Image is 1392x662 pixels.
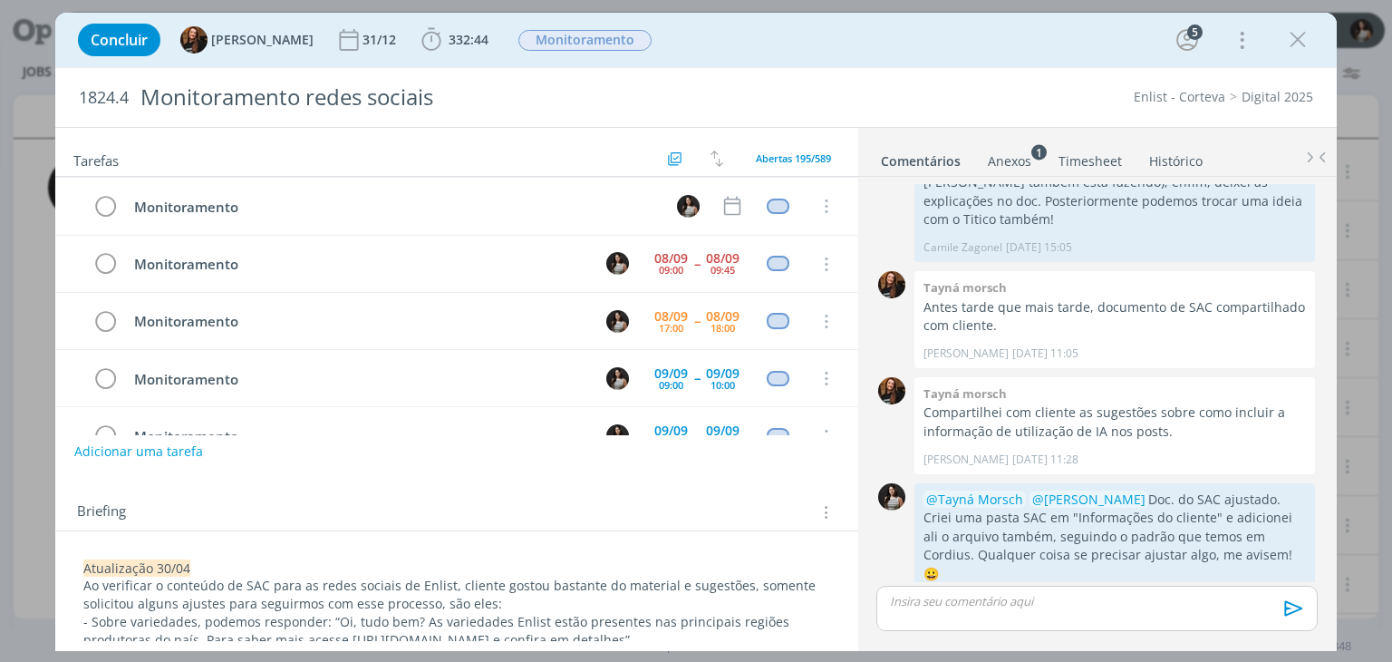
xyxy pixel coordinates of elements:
[923,239,1002,256] p: Camile Zagonel
[606,424,629,447] img: C
[923,452,1009,468] p: [PERSON_NAME]
[654,424,688,437] div: 09/09
[1148,144,1203,170] a: Histórico
[1006,239,1072,256] span: [DATE] 15:05
[606,310,629,333] img: C
[55,13,1336,651] div: dialog
[449,31,488,48] span: 332:44
[923,491,1306,583] p: Doc. do SAC ajustado. Criei uma pasta SAC em "Informações do cliente" e adicionei ali o arquivo t...
[77,501,126,524] span: Briefing
[83,577,819,612] span: Ao verificar o conteúdo de SAC para as redes sociais de Enlist, cliente gostou bastante do materi...
[517,29,652,52] button: Monitoramento
[710,323,735,333] div: 18:00
[923,385,1007,402] b: Tayná morsch
[1134,88,1225,105] a: Enlist - Corteva
[73,435,204,468] button: Adicionar uma tarefa
[694,430,700,443] span: --
[126,310,589,333] div: Monitoramento
[923,346,1009,362] p: [PERSON_NAME]
[659,265,683,275] div: 09:00
[604,423,632,450] button: C
[180,26,208,54] img: T
[1173,25,1202,54] button: 5
[878,271,905,298] img: T
[1032,491,1145,508] span: @[PERSON_NAME]
[126,425,589,448] div: Monitoramento
[417,25,493,54] button: 332:44
[677,195,700,218] img: C
[1058,144,1123,170] a: Timesheet
[1242,88,1313,105] a: Digital 2025
[1031,144,1047,160] sup: 1
[878,377,905,404] img: T
[1187,24,1203,40] div: 5
[180,26,314,54] button: T[PERSON_NAME]
[1012,346,1078,362] span: [DATE] 11:05
[362,34,400,46] div: 31/12
[988,152,1031,170] div: Anexos
[878,483,905,511] img: C
[606,252,629,275] img: C
[923,279,1007,296] b: Tayná morsch
[706,424,739,437] div: 09/09
[126,253,589,276] div: Monitoramento
[606,367,629,390] img: C
[132,75,791,120] div: Monitoramento redes sociais
[694,315,700,327] span: --
[518,30,652,51] span: Monitoramento
[659,323,683,333] div: 17:00
[654,310,688,323] div: 08/09
[710,380,735,390] div: 10:00
[706,252,739,265] div: 08/09
[923,404,1306,441] p: Compartilhei com cliente as sugestões sobre como incluir a informação de utilização de IA nos posts.
[659,380,683,390] div: 09:00
[880,144,962,170] a: Comentários
[706,367,739,380] div: 09/09
[710,151,723,167] img: arrow-down-up.svg
[83,560,190,577] span: Atualização 30/04
[654,367,688,380] div: 09/09
[926,491,1023,508] span: @Tayná Morsch
[126,368,589,391] div: Monitoramento
[78,24,160,56] button: Concluir
[211,34,314,46] span: [PERSON_NAME]
[710,265,735,275] div: 09:45
[79,88,129,108] span: 1824.4
[1012,452,1078,468] span: [DATE] 11:28
[73,148,119,170] span: Tarefas
[694,258,700,270] span: --
[126,196,660,219] div: Monitoramento
[83,613,793,648] span: - Sobre variedades, podemos responder: “Oi, tudo bem? As variedades Enlist estão presentes nas pr...
[675,192,702,219] button: C
[91,33,148,47] span: Concluir
[604,365,632,392] button: C
[923,298,1306,336] p: Antes tarde que mais tarde, documento de SAC compartilhado com cliente.
[654,252,688,265] div: 08/09
[756,151,831,165] span: Abertas 195/589
[694,372,700,385] span: --
[604,250,632,277] button: C
[604,307,632,335] button: C
[706,310,739,323] div: 08/09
